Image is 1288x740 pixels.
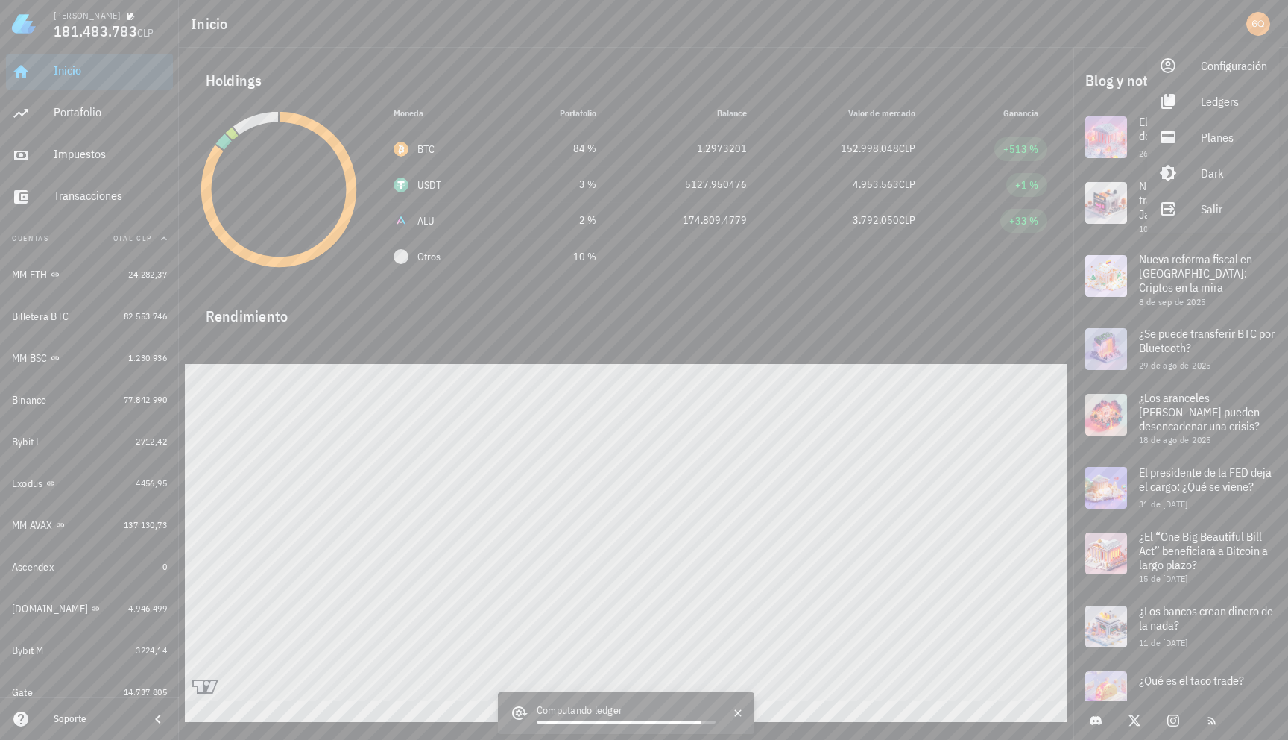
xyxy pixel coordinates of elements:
[6,633,173,668] a: Bybit M 3224,14
[620,141,747,157] div: 1,2973201
[12,352,48,365] div: MM BSC
[1201,158,1267,188] div: Dark
[517,213,597,228] div: 2 %
[54,10,120,22] div: [PERSON_NAME]
[1139,603,1273,633] span: ¿Los bancos crean dinero de la nada?
[1201,122,1267,152] div: Planes
[1139,223,1210,234] span: 10 de sep de 2025
[6,591,173,627] a: [DOMAIN_NAME] 4.946.499
[54,189,167,203] div: Transacciones
[128,603,167,614] span: 4.946.499
[1073,594,1288,659] a: ¿Los bancos crean dinero de la nada? 11 de [DATE]
[517,249,597,265] div: 10 %
[1139,360,1211,371] span: 29 de ago de 2025
[1139,673,1244,688] span: ¿Qué es el taco trade?
[6,298,173,334] a: Billetera BTC 82.553.746
[1139,434,1211,445] span: 18 de ago de 2025
[1009,213,1038,228] div: +33 %
[194,57,1059,104] div: Holdings
[12,603,88,615] div: [DOMAIN_NAME]
[394,142,408,157] div: BTC-icon
[382,95,505,131] th: Moneda
[1073,521,1288,594] a: ¿El “One Big Beautiful Bill Act” beneficiará a Bitcoin a largo plazo? 15 de [DATE]
[1073,316,1288,382] a: ¿Se puede transferir BTC por Bluetooth? 29 de ago de 2025
[394,213,408,228] div: ALU-icon
[6,424,173,460] a: Bybit L 2712,42
[6,257,173,292] a: MM ETH 24.282,37
[136,645,167,656] span: 3224,14
[1003,142,1038,157] div: +513 %
[12,686,33,699] div: Gate
[137,26,154,40] span: CLP
[192,680,218,694] a: Charting by TradingView
[417,249,441,265] span: Otros
[1201,194,1267,224] div: Salir
[12,12,36,36] img: LedgiFi
[1139,498,1188,509] span: 31 de [DATE]
[54,147,167,161] div: Impuestos
[12,436,41,448] div: Bybit L
[6,674,173,710] a: Gate 14.737.805
[1246,12,1270,36] div: avatar
[6,382,173,418] a: Binance 77.842.990
[12,477,43,490] div: Exodus
[899,213,915,227] span: CLP
[1073,382,1288,455] a: ¿Los aranceles [PERSON_NAME] pueden desencadenar una crisis? 18 de ago de 2025
[6,54,173,90] a: Inicio
[6,137,173,173] a: Impuestos
[6,221,173,257] button: CuentasTotal CLP
[6,549,173,585] a: Ascendex 0
[1201,87,1267,116] div: Ledgers
[853,178,899,191] span: 4.953.563
[124,686,167,697] span: 14.737.805
[128,352,167,363] span: 1.230.936
[12,519,53,532] div: MM AVAX
[912,250,915,263] span: -
[1139,251,1252,295] span: Nueva reforma fiscal en [GEOGRAPHIC_DATA]: Criptos en la mira
[517,141,597,157] div: 84 %
[759,95,927,131] th: Valor de mercado
[12,310,69,323] div: Billetera BTC
[1139,296,1205,307] span: 8 de sep de 2025
[1139,573,1188,584] span: 15 de [DATE]
[1139,637,1188,648] span: 11 de [DATE]
[12,269,48,281] div: MM ETH
[1201,51,1267,81] div: Configuración
[6,507,173,543] a: MM AVAX 137.130,73
[620,177,747,192] div: 5127,950476
[6,465,173,501] a: Exodus 4456,95
[1139,148,1210,159] span: 26 de sep de 2025
[162,561,167,572] span: 0
[899,178,915,191] span: CLP
[1073,243,1288,316] a: Nueva reforma fiscal en [GEOGRAPHIC_DATA]: Criptos en la mira 8 de sep de 2025
[136,436,167,447] span: 2712,42
[194,292,1059,328] div: Rendimiento
[517,177,597,192] div: 3 %
[1003,107,1047,119] span: Ganancia
[6,179,173,215] a: Transacciones
[1139,326,1275,355] span: ¿Se puede transferir BTC por Bluetooth?
[1015,178,1038,192] div: +1 %
[1044,250,1047,263] span: -
[743,250,747,263] span: -
[128,269,167,280] span: 24.282,37
[12,561,54,574] div: Ascendex
[136,477,167,489] span: 4456,95
[54,21,137,41] span: 181.483.783
[191,12,234,36] h1: Inicio
[417,178,442,192] div: USDT
[54,63,167,78] div: Inicio
[1073,455,1288,521] a: El presidente de la FED deja el cargo: ¿Qué se viene? 31 de [DATE]
[6,340,173,376] a: MM BSC 1.230.936
[841,142,899,155] span: 152.998.048
[417,142,435,157] div: BTC
[1073,659,1288,725] a: ¿Qué es el taco trade? 16 de jun de 2025
[124,310,167,322] span: 82.553.746
[1139,390,1260,433] span: ¿Los aranceles [PERSON_NAME] pueden desencadenar una crisis?
[108,233,152,243] span: Total CLP
[853,213,899,227] span: 3.792.050
[899,142,915,155] span: CLP
[12,645,44,657] div: Bybit M
[1139,465,1272,494] span: El presidente de la FED deja el cargo: ¿Qué se viene?
[54,105,167,119] div: Portafolio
